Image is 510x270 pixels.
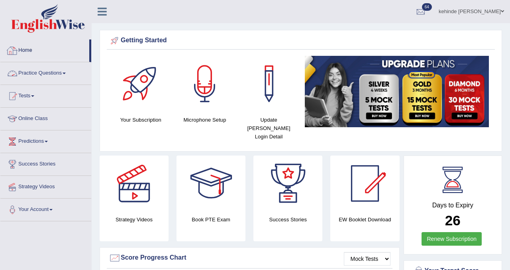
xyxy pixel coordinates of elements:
b: 26 [445,213,461,228]
h4: Days to Expiry [413,202,493,209]
h4: Microphone Setup [177,116,233,124]
a: Your Account [0,199,91,219]
a: Practice Questions [0,62,91,82]
a: Home [0,39,89,59]
a: Renew Subscription [422,232,482,246]
h4: Your Subscription [113,116,169,124]
div: Getting Started [109,35,493,47]
a: Strategy Videos [0,176,91,196]
h4: Strategy Videos [100,215,169,224]
div: Score Progress Chart [109,252,390,264]
span: 64 [422,3,432,11]
img: small5.jpg [305,56,489,127]
a: Tests [0,85,91,105]
a: Predictions [0,130,91,150]
h4: Update [PERSON_NAME] Login Detail [241,116,297,141]
h4: Success Stories [253,215,322,224]
a: Online Class [0,108,91,128]
h4: Book PTE Exam [177,215,245,224]
a: Success Stories [0,153,91,173]
h4: EW Booklet Download [330,215,399,224]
